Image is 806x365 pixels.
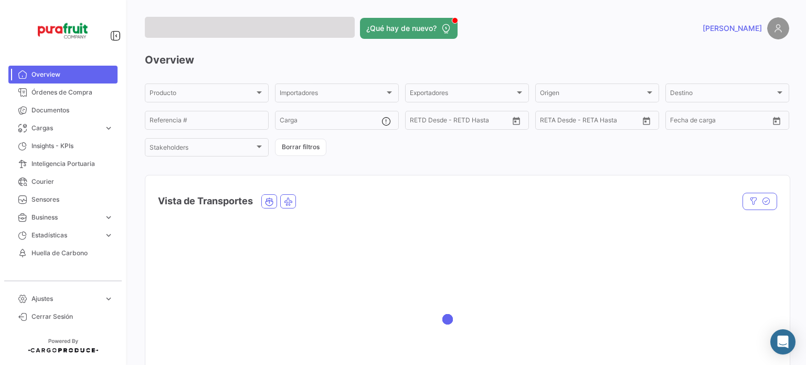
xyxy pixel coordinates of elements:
[8,66,118,84] a: Overview
[31,70,113,79] span: Overview
[8,137,118,155] a: Insights - KPIs
[104,213,113,222] span: expand_more
[31,106,113,115] span: Documentos
[670,118,689,126] input: Desde
[769,113,784,129] button: Open calendar
[31,312,113,321] span: Cerrar Sesión
[8,173,118,191] a: Courier
[540,91,645,98] span: Origen
[262,195,277,208] button: Ocean
[31,123,100,133] span: Cargas
[31,88,113,97] span: Órdenes de Compra
[31,177,113,186] span: Courier
[508,113,524,129] button: Open calendar
[436,118,483,126] input: Hasta
[770,329,796,354] div: Abrir Intercom Messenger
[540,118,559,126] input: Desde
[767,17,789,39] img: placeholder-user.png
[31,248,113,258] span: Huella de Carbono
[8,101,118,119] a: Documentos
[410,118,429,126] input: Desde
[280,91,385,98] span: Importadores
[37,13,89,49] img: Logo+PuraFruit.png
[8,191,118,208] a: Sensores
[31,141,113,151] span: Insights - KPIs
[275,139,326,156] button: Borrar filtros
[104,231,113,240] span: expand_more
[281,195,295,208] button: Air
[410,91,515,98] span: Exportadores
[104,294,113,304] span: expand_more
[31,159,113,169] span: Inteligencia Portuaria
[31,213,100,222] span: Business
[150,145,254,153] span: Stakeholders
[360,18,458,39] button: ¿Qué hay de nuevo?
[104,123,113,133] span: expand_more
[31,231,100,240] span: Estadísticas
[150,91,254,98] span: Producto
[639,113,654,129] button: Open calendar
[670,91,775,98] span: Destino
[696,118,744,126] input: Hasta
[8,155,118,173] a: Inteligencia Portuaria
[8,84,118,101] a: Órdenes de Compra
[366,23,437,34] span: ¿Qué hay de nuevo?
[8,244,118,262] a: Huella de Carbono
[31,294,100,304] span: Ajustes
[158,194,253,208] h4: Vista de Transportes
[566,118,613,126] input: Hasta
[31,195,113,204] span: Sensores
[145,53,789,67] h3: Overview
[703,23,762,34] span: [PERSON_NAME]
